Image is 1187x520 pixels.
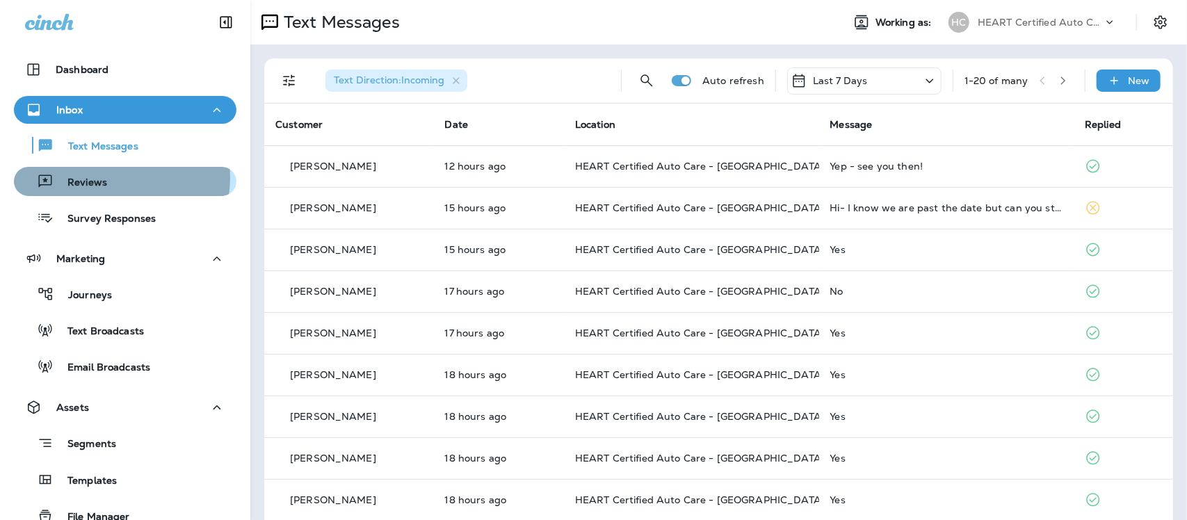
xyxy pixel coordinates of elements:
span: Date [445,118,469,131]
p: Sep 30, 2025 12:32 PM [445,244,553,255]
span: HEART Certified Auto Care - [GEOGRAPHIC_DATA] [575,368,825,381]
p: Sep 30, 2025 01:15 PM [445,202,553,213]
button: Email Broadcasts [14,352,236,381]
p: Sep 30, 2025 10:05 AM [445,369,553,380]
p: Text Messages [54,140,138,154]
p: Templates [54,475,117,488]
p: Sep 30, 2025 10:45 AM [445,286,553,297]
p: Last 7 Days [813,75,868,86]
div: Yes [830,244,1063,255]
button: Survey Responses [14,203,236,232]
p: Auto refresh [702,75,764,86]
p: [PERSON_NAME] [290,494,376,505]
span: HEART Certified Auto Care - [GEOGRAPHIC_DATA] [575,452,825,464]
div: Yep - see you then! [830,161,1063,172]
span: HEART Certified Auto Care - [GEOGRAPHIC_DATA] [575,160,825,172]
button: Segments [14,428,236,458]
button: Collapse Sidebar [207,8,245,36]
div: Yes [830,411,1063,422]
button: Marketing [14,245,236,273]
div: HC [948,12,969,33]
button: Search Messages [633,67,661,95]
span: Message [830,118,873,131]
span: HEART Certified Auto Care - [GEOGRAPHIC_DATA] [575,243,825,256]
span: HEART Certified Auto Care - [GEOGRAPHIC_DATA] [575,327,825,339]
p: [PERSON_NAME] [290,244,376,255]
span: HEART Certified Auto Care - [GEOGRAPHIC_DATA] [575,494,825,506]
div: 1 - 20 of many [964,75,1028,86]
p: Journeys [54,289,112,302]
span: HEART Certified Auto Care - [GEOGRAPHIC_DATA] [575,410,825,423]
button: Templates [14,465,236,494]
p: Sep 30, 2025 03:32 PM [445,161,553,172]
button: Journeys [14,279,236,309]
p: Inbox [56,104,83,115]
div: Yes [830,494,1063,505]
button: Inbox [14,96,236,124]
span: Customer [275,118,323,131]
p: New [1129,75,1150,86]
p: Sep 30, 2025 09:36 AM [445,453,553,464]
span: Text Direction : Incoming [334,74,444,86]
span: Replied [1085,118,1121,131]
span: Working as: [875,17,935,29]
div: Yes [830,327,1063,339]
p: [PERSON_NAME] [290,161,376,172]
p: [PERSON_NAME] [290,411,376,422]
p: Text Broadcasts [54,325,144,339]
p: [PERSON_NAME] [290,327,376,339]
div: Hi- I know we are past the date but can you still give us the same rate? [830,202,1063,213]
p: Assets [56,402,89,413]
span: Location [575,118,615,131]
span: HEART Certified Auto Care - [GEOGRAPHIC_DATA] [575,285,825,298]
button: Settings [1148,10,1173,35]
p: Reviews [54,177,107,190]
button: Text Broadcasts [14,316,236,345]
button: Dashboard [14,56,236,83]
p: Text Messages [278,12,400,33]
p: Marketing [56,253,105,264]
p: Dashboard [56,64,108,75]
span: HEART Certified Auto Care - [GEOGRAPHIC_DATA] [575,202,825,214]
p: Segments [54,438,116,452]
div: No [830,286,1063,297]
div: Yes [830,453,1063,464]
p: Sep 30, 2025 09:51 AM [445,411,553,422]
button: Assets [14,393,236,421]
p: [PERSON_NAME] [290,202,376,213]
p: HEART Certified Auto Care [978,17,1103,28]
button: Text Messages [14,131,236,160]
p: [PERSON_NAME] [290,286,376,297]
p: Email Broadcasts [54,361,150,375]
p: Sep 30, 2025 10:27 AM [445,327,553,339]
p: Survey Responses [54,213,156,226]
div: Yes [830,369,1063,380]
p: [PERSON_NAME] [290,369,376,380]
button: Filters [275,67,303,95]
div: Text Direction:Incoming [325,70,467,92]
p: [PERSON_NAME] [290,453,376,464]
button: Reviews [14,167,236,196]
p: Sep 30, 2025 09:33 AM [445,494,553,505]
